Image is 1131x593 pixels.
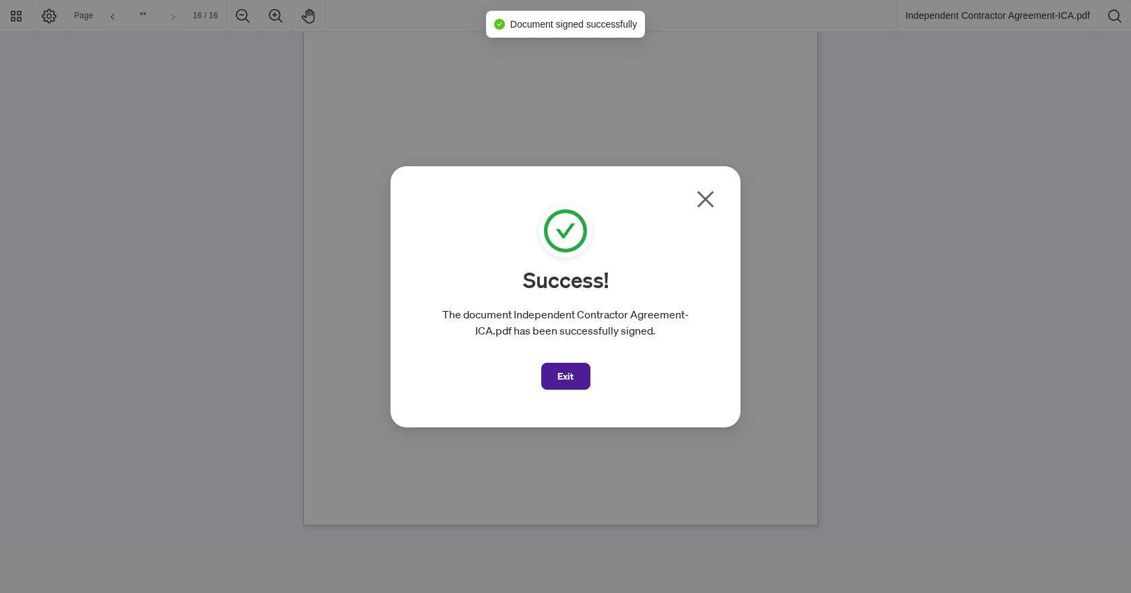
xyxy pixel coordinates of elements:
[539,204,592,258] span: check-circle
[557,365,574,387] span: Exit
[494,19,505,30] span: check-circle
[695,188,716,210] span: close
[428,306,703,339] p: The document Independent Contractor Agreement-ICA.pdf has been successfully signed.
[541,363,590,390] button: Exit
[510,17,637,32] span: Document signed successfully
[523,269,609,290] h2: Success!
